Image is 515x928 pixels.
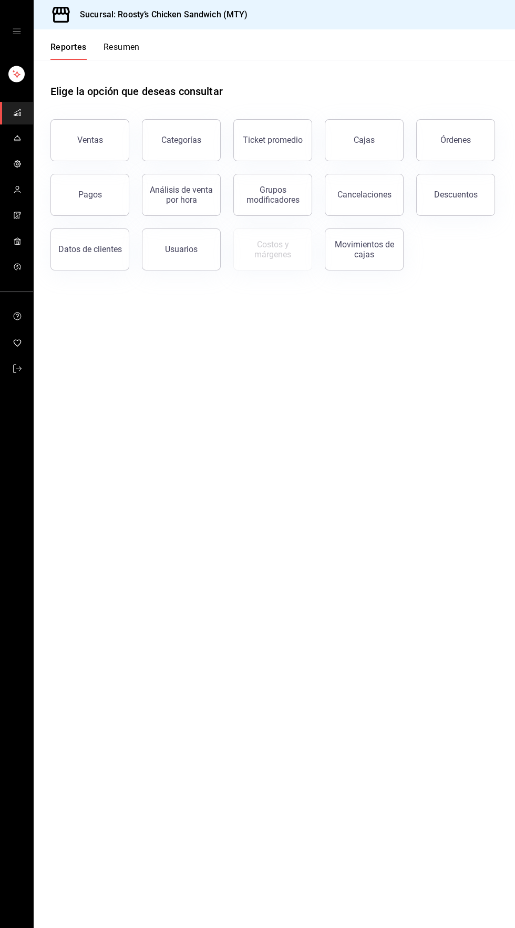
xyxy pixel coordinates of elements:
div: Pagos [78,190,102,200]
div: Cancelaciones [337,190,392,200]
div: Grupos modificadores [240,185,305,205]
div: Descuentos [434,190,478,200]
button: Grupos modificadores [233,174,312,216]
div: Usuarios [165,244,198,254]
button: Análisis de venta por hora [142,174,221,216]
button: Descuentos [416,174,495,216]
div: Movimientos de cajas [332,239,397,259]
div: Datos de clientes [58,244,122,254]
button: Órdenes [416,119,495,161]
button: Ticket promedio [233,119,312,161]
div: Órdenes [440,135,471,145]
div: Ventas [77,135,103,145]
div: Costos y márgenes [240,239,305,259]
h3: Sucursal: Roosty’s Chicken Sandwich (MTY) [71,8,248,21]
button: Pagos [50,174,129,216]
button: Categorías [142,119,221,161]
button: Cancelaciones [325,174,404,216]
button: Contrata inventarios para ver este reporte [233,228,312,270]
button: open drawer [13,27,21,36]
button: Resumen [104,42,140,60]
button: Reportes [50,42,87,60]
button: Usuarios [142,228,221,270]
h1: Elige la opción que deseas consultar [50,84,223,99]
button: Ventas [50,119,129,161]
div: Análisis de venta por hora [149,185,214,205]
button: Movimientos de cajas [325,228,404,270]
a: Cajas [325,119,404,161]
div: Cajas [354,134,375,147]
div: Categorías [161,135,201,145]
div: Ticket promedio [243,135,303,145]
button: Datos de clientes [50,228,129,270]
div: navigation tabs [50,42,140,60]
